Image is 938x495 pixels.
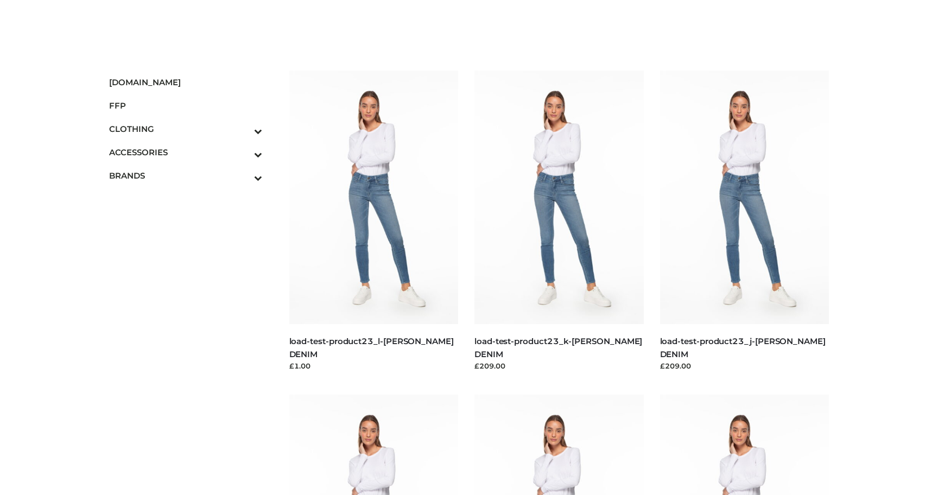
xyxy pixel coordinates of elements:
[224,141,262,164] button: Toggle Submenu
[109,123,262,135] span: CLOTHING
[109,71,262,94] a: [DOMAIN_NAME]
[109,76,262,88] span: [DOMAIN_NAME]
[109,94,262,117] a: FFP
[109,169,262,182] span: BRANDS
[289,360,459,371] div: £1.00
[660,360,829,371] div: £209.00
[109,141,262,164] a: ACCESSORIESToggle Submenu
[109,99,262,112] span: FFP
[109,164,262,187] a: BRANDSToggle Submenu
[224,164,262,187] button: Toggle Submenu
[224,117,262,141] button: Toggle Submenu
[289,336,454,359] a: load-test-product23_l-[PERSON_NAME] DENIM
[660,336,826,359] a: load-test-product23_j-[PERSON_NAME] DENIM
[474,360,644,371] div: £209.00
[109,146,262,158] span: ACCESSORIES
[109,117,262,141] a: CLOTHINGToggle Submenu
[474,336,642,359] a: load-test-product23_k-[PERSON_NAME] DENIM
